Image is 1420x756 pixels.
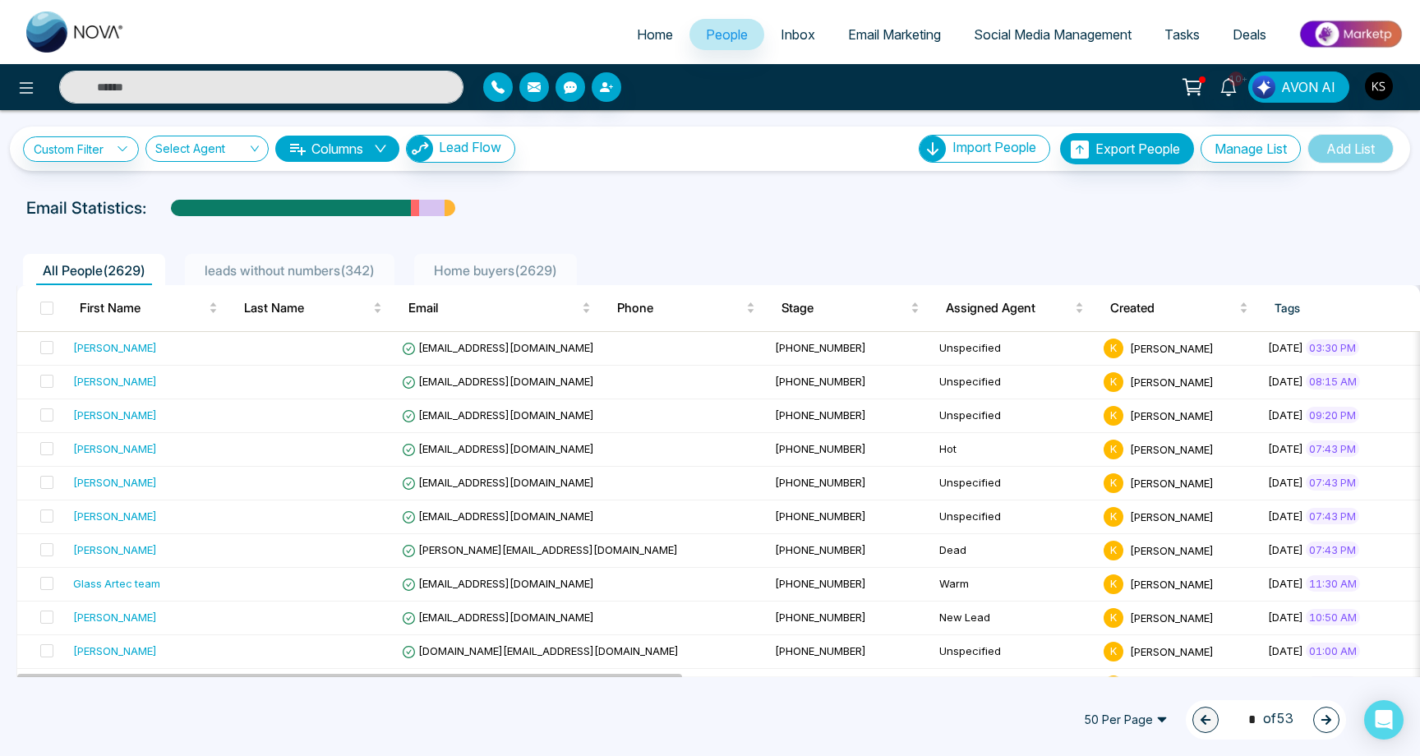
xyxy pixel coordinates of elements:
span: [PHONE_NUMBER] [775,509,866,523]
span: 10:50 AM [1306,609,1360,625]
span: Assigned Agent [946,298,1072,318]
td: Hot [933,433,1097,467]
span: Export People [1095,141,1180,157]
a: Social Media Management [957,19,1148,50]
span: Email [408,298,579,318]
span: Import People [952,139,1036,155]
th: Assigned Agent [933,285,1097,331]
span: [DATE] [1268,611,1303,624]
span: K [1104,406,1123,426]
span: [PERSON_NAME] [1130,611,1214,624]
span: People [706,26,748,43]
span: [DATE] [1268,408,1303,422]
span: K [1104,574,1123,594]
span: [PHONE_NUMBER] [775,375,866,388]
a: Tasks [1148,19,1216,50]
span: [PHONE_NUMBER] [775,408,866,422]
span: [PERSON_NAME] [1130,442,1214,455]
span: [PERSON_NAME] [1130,375,1214,388]
span: [PHONE_NUMBER] [775,476,866,489]
a: 10+ [1209,71,1248,100]
td: Unspecified [933,669,1097,703]
a: Lead FlowLead Flow [399,135,515,163]
span: K [1104,675,1123,695]
div: [PERSON_NAME] [73,373,157,390]
th: Last Name [231,285,395,331]
img: User Avatar [1365,72,1393,100]
span: Social Media Management [974,26,1132,43]
span: [PERSON_NAME] [1130,408,1214,422]
span: [PHONE_NUMBER] [775,442,866,455]
span: Phone [617,298,743,318]
div: [PERSON_NAME] [73,407,157,423]
span: K [1104,339,1123,358]
span: [DATE] [1268,543,1303,556]
a: Home [620,19,689,50]
span: [EMAIL_ADDRESS][DOMAIN_NAME] [402,577,594,590]
span: 50 Per Page [1072,707,1179,733]
span: leads without numbers ( 342 ) [198,262,381,279]
a: Email Marketing [832,19,957,50]
span: K [1104,541,1123,560]
span: 11:30 AM [1306,575,1360,592]
th: First Name [67,285,231,331]
a: Custom Filter [23,136,139,162]
img: Market-place.gif [1291,16,1410,53]
span: K [1104,372,1123,392]
span: [EMAIL_ADDRESS][DOMAIN_NAME] [402,476,594,489]
span: 07:43 PM [1306,440,1359,457]
span: 07:43 PM [1306,508,1359,524]
div: [PERSON_NAME] [73,339,157,356]
div: [PERSON_NAME] [73,609,157,625]
span: [EMAIL_ADDRESS][DOMAIN_NAME] [402,442,594,455]
span: [PHONE_NUMBER] [775,611,866,624]
img: Nova CRM Logo [26,12,125,53]
div: Open Intercom Messenger [1364,700,1404,740]
td: Unspecified [933,467,1097,500]
span: K [1104,507,1123,527]
span: [PHONE_NUMBER] [775,341,866,354]
td: Unspecified [933,366,1097,399]
span: 07:43 PM [1306,474,1359,491]
div: [PERSON_NAME] [73,440,157,457]
td: New Lead [933,602,1097,635]
span: 03:30 PM [1306,339,1359,356]
img: Lead Flow [407,136,433,162]
button: Export People [1060,133,1194,164]
span: [DATE] [1268,375,1303,388]
a: Inbox [764,19,832,50]
span: Home [637,26,673,43]
a: People [689,19,764,50]
span: 08:15 AM [1306,373,1360,390]
span: [PERSON_NAME] [1130,476,1214,489]
span: 10+ [1229,71,1243,86]
span: Deals [1233,26,1266,43]
td: Unspecified [933,635,1097,669]
div: [PERSON_NAME] [73,508,157,524]
div: Glass Artec team [73,575,160,592]
span: [PERSON_NAME][EMAIL_ADDRESS][DOMAIN_NAME] [402,543,678,556]
button: Manage List [1201,135,1301,163]
span: [PERSON_NAME] [1130,644,1214,657]
span: Email Marketing [848,26,941,43]
div: [PERSON_NAME] [73,542,157,558]
span: All People ( 2629 ) [36,262,152,279]
button: Columnsdown [275,136,399,162]
span: 07:43 PM [1306,542,1359,558]
span: Tasks [1164,26,1200,43]
span: K [1104,608,1123,628]
span: Last Name [244,298,370,318]
td: Unspecified [933,332,1097,366]
span: 09:20 PM [1306,407,1359,423]
th: Stage [768,285,933,331]
span: [EMAIL_ADDRESS][DOMAIN_NAME] [402,509,594,523]
span: of 53 [1238,708,1293,731]
span: [DATE] [1268,509,1303,523]
span: [PHONE_NUMBER] [775,543,866,556]
th: Email [395,285,604,331]
p: Email Statistics: [26,196,146,220]
span: [PERSON_NAME] [1130,577,1214,590]
td: Warm [933,568,1097,602]
span: [EMAIL_ADDRESS][DOMAIN_NAME] [402,341,594,354]
th: Created [1097,285,1261,331]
